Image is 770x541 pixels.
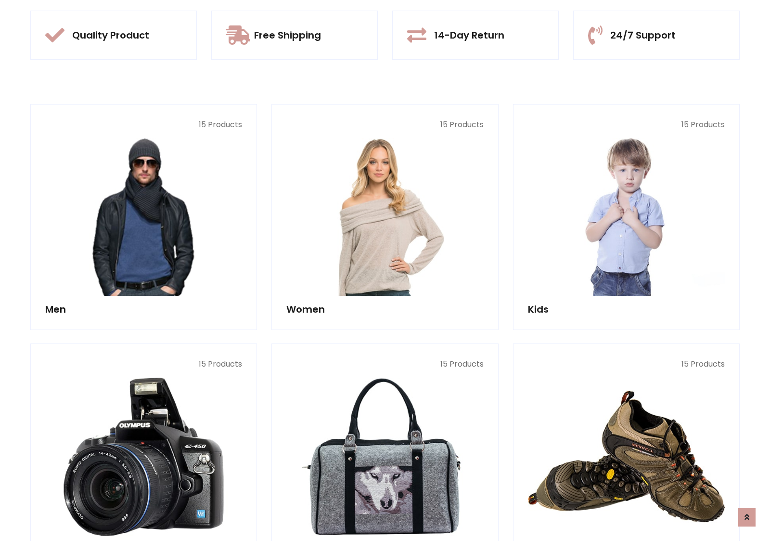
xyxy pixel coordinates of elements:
[528,303,725,315] h5: Kids
[254,29,321,41] h5: Free Shipping
[528,119,725,131] p: 15 Products
[45,119,242,131] p: 15 Products
[528,358,725,370] p: 15 Products
[45,303,242,315] h5: Men
[45,358,242,370] p: 15 Products
[286,358,483,370] p: 15 Products
[434,29,504,41] h5: 14-Day Return
[286,303,483,315] h5: Women
[610,29,676,41] h5: 24/7 Support
[72,29,149,41] h5: Quality Product
[286,119,483,131] p: 15 Products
